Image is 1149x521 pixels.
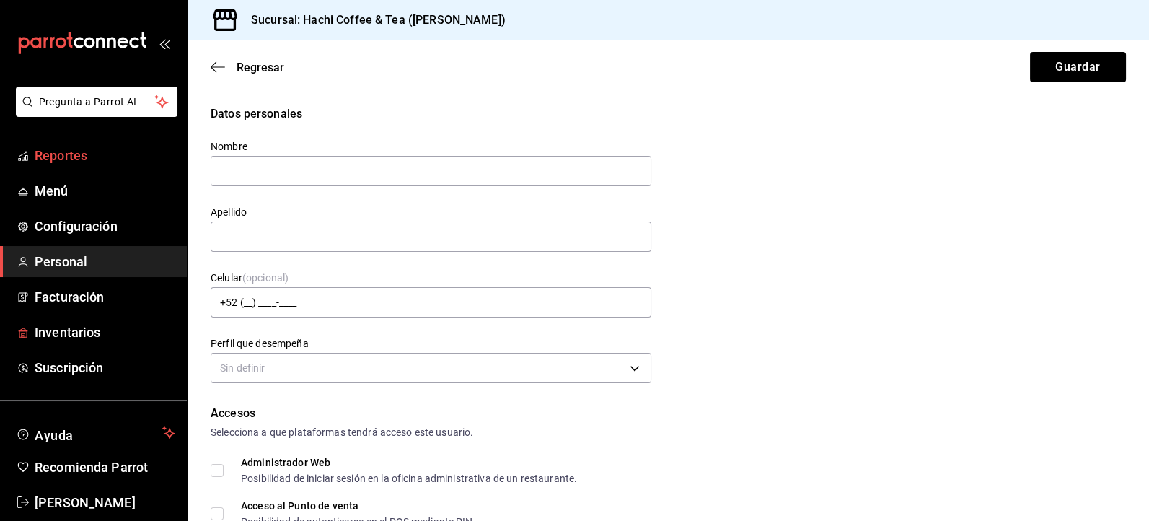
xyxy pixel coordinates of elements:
[35,252,175,271] span: Personal
[211,273,651,283] label: Celular
[242,272,289,284] span: (opcional)
[16,87,177,117] button: Pregunta a Parrot AI
[211,105,1126,123] div: Datos personales
[39,95,155,110] span: Pregunta a Parrot AI
[241,501,476,511] div: Acceso al Punto de venta
[35,358,175,377] span: Suscripción
[241,473,577,483] div: Posibilidad de iniciar sesión en la oficina administrativa de un restaurante.
[211,207,651,217] label: Apellido
[35,216,175,236] span: Configuración
[237,61,284,74] span: Regresar
[241,457,577,468] div: Administrador Web
[1030,52,1126,82] button: Guardar
[211,61,284,74] button: Regresar
[35,457,175,477] span: Recomienda Parrot
[211,338,651,349] label: Perfil que desempeña
[211,353,651,383] div: Sin definir
[35,181,175,201] span: Menú
[211,425,1126,440] div: Selecciona a que plataformas tendrá acceso este usuario.
[10,105,177,120] a: Pregunta a Parrot AI
[35,287,175,307] span: Facturación
[35,323,175,342] span: Inventarios
[35,424,157,442] span: Ayuda
[35,493,175,512] span: [PERSON_NAME]
[211,141,651,152] label: Nombre
[211,405,1126,422] div: Accesos
[35,146,175,165] span: Reportes
[159,38,170,49] button: open_drawer_menu
[239,12,506,29] h3: Sucursal: Hachi Coffee & Tea ([PERSON_NAME])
